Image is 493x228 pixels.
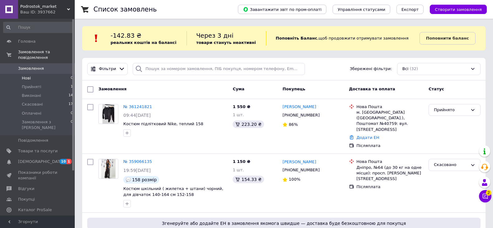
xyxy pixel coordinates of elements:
[282,87,305,91] span: Покупець
[123,104,152,109] a: № 361241821
[233,159,250,164] span: 1 150 ₴
[59,159,67,164] span: 10
[69,102,73,107] span: 17
[18,39,36,44] span: Головна
[357,184,424,190] div: Післяплата
[22,102,43,107] span: Скасовані
[402,66,409,72] span: Всі
[357,159,424,164] div: Нова Пошта
[282,104,316,110] a: [PERSON_NAME]
[266,31,419,45] div: , щоб продовжити отримувати замовлення
[357,165,424,182] div: Дніпро, №64 (до 30 кг на одне місце): просп. [PERSON_NAME][STREET_ADDRESS]
[429,87,444,91] span: Статус
[123,159,152,164] a: № 359066135
[289,177,300,182] span: 100%
[357,135,379,140] a: Додати ЕН
[281,111,321,119] div: [PHONE_NUMBER]
[434,162,468,168] div: Скасовано
[233,176,264,183] div: 154.33 ₴
[133,63,305,75] input: Пошук за номером замовлення, ПІБ покупця, номером телефону, Email, номером накладної
[338,7,385,12] span: Управління статусами
[233,168,244,172] span: 1 шт.
[22,84,41,90] span: Прийняті
[486,190,491,196] span: 2
[18,148,58,154] span: Товари та послуги
[71,111,73,116] span: 0
[349,87,395,91] span: Доставка та оплата
[243,7,321,12] span: Завантажити звіт по пром-оплаті
[430,5,487,14] button: Створити замовлення
[22,75,31,81] span: Нові
[123,121,203,126] a: Костюм підлітковий Nike, теплий 158
[111,32,141,39] span: -142.83 ₴
[426,36,469,40] b: Поповнити баланс
[233,104,250,109] span: 1 550 ₴
[282,159,316,165] a: [PERSON_NAME]
[435,7,482,12] span: Створити замовлення
[333,5,390,14] button: Управління статусами
[101,159,116,178] img: Фото товару
[396,5,424,14] button: Експорт
[350,66,392,72] span: Збережені фільтри:
[92,34,101,43] img: :exclamation:
[18,186,34,192] span: Відгуки
[71,119,73,131] span: 0
[196,32,234,39] span: Через 3 дні
[434,107,468,113] div: Прийнято
[126,177,131,182] img: :speech_balloon:
[18,66,44,71] span: Замовлення
[424,7,487,12] a: Створити замовлення
[233,121,264,128] div: 223.20 ₴
[99,66,116,72] span: Фільтри
[18,170,58,181] span: Показники роботи компанії
[357,104,424,110] div: Нова Пошта
[3,22,73,33] input: Пошук
[111,40,177,45] b: реальних коштів на балансі
[357,110,424,132] div: м. [GEOGRAPHIC_DATA] ([GEOGRAPHIC_DATA].), Поштомат №40759: вул. [STREET_ADDRESS]
[281,166,321,174] div: [PHONE_NUMBER]
[71,84,73,90] span: 1
[102,104,115,124] img: Фото товару
[123,186,223,197] a: Костюм шкільний ( жилетка + штани) чорний, для дівчаток 140-164 см 152-158
[233,112,244,117] span: 1 шт.
[276,36,317,40] b: Поповніть Баланс
[196,40,256,45] b: товари стануть неактивні
[98,87,126,91] span: Замовлення
[22,119,71,131] span: Замовлення з [PERSON_NAME]
[93,6,157,13] h1: Список замовлень
[20,4,67,9] span: Podrostok_market
[479,190,491,202] button: Чат з покупцем2
[18,138,48,143] span: Повідомлення
[132,177,157,182] span: 158 розмір
[18,159,64,164] span: [DEMOGRAPHIC_DATA]
[98,104,118,124] a: Фото товару
[67,159,72,164] span: 1
[123,168,151,173] span: 19:59[DATE]
[410,66,418,71] span: (32)
[90,220,478,226] span: Згенеруйте або додайте ЕН в замовлення якомога швидше — доставка буде безкоштовною для покупця
[71,75,73,81] span: 0
[22,111,41,116] span: Оплачені
[20,9,75,15] div: Ваш ID: 3937662
[98,159,118,179] a: Фото товару
[233,87,244,91] span: Cума
[123,113,151,118] span: 09:44[DATE]
[289,122,298,127] span: 86%
[22,93,41,98] span: Виконані
[238,5,326,14] button: Завантажити звіт по пром-оплаті
[18,207,52,213] span: Каталог ProSale
[18,197,35,202] span: Покупці
[357,143,424,149] div: Післяплата
[18,49,75,60] span: Замовлення та повідомлення
[420,32,476,45] a: Поповнити баланс
[401,7,419,12] span: Експорт
[69,93,73,98] span: 14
